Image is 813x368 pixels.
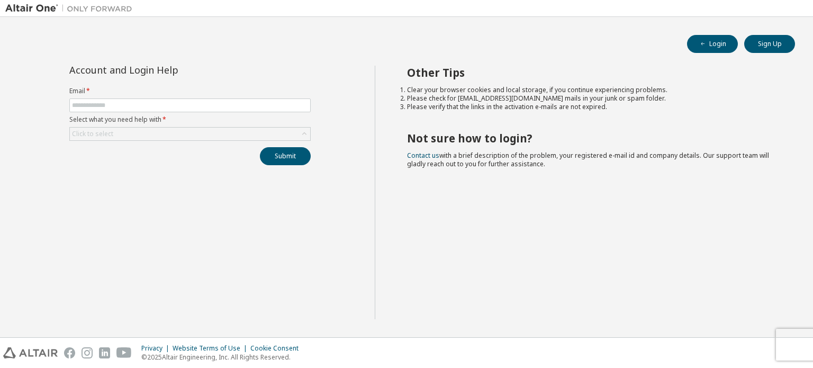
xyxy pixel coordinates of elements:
[99,347,110,358] img: linkedin.svg
[72,130,113,138] div: Click to select
[69,115,311,124] label: Select what you need help with
[260,147,311,165] button: Submit
[82,347,93,358] img: instagram.svg
[70,128,310,140] div: Click to select
[407,151,439,160] a: Contact us
[173,344,250,353] div: Website Terms of Use
[407,66,776,79] h2: Other Tips
[141,344,173,353] div: Privacy
[141,353,305,362] p: © 2025 Altair Engineering, Inc. All Rights Reserved.
[250,344,305,353] div: Cookie Consent
[407,94,776,103] li: Please check for [EMAIL_ADDRESS][DOMAIN_NAME] mails in your junk or spam folder.
[5,3,138,14] img: Altair One
[407,131,776,145] h2: Not sure how to login?
[3,347,58,358] img: altair_logo.svg
[69,87,311,95] label: Email
[64,347,75,358] img: facebook.svg
[407,151,769,168] span: with a brief description of the problem, your registered e-mail id and company details. Our suppo...
[407,86,776,94] li: Clear your browser cookies and local storage, if you continue experiencing problems.
[407,103,776,111] li: Please verify that the links in the activation e-mails are not expired.
[69,66,263,74] div: Account and Login Help
[687,35,738,53] button: Login
[744,35,795,53] button: Sign Up
[116,347,132,358] img: youtube.svg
